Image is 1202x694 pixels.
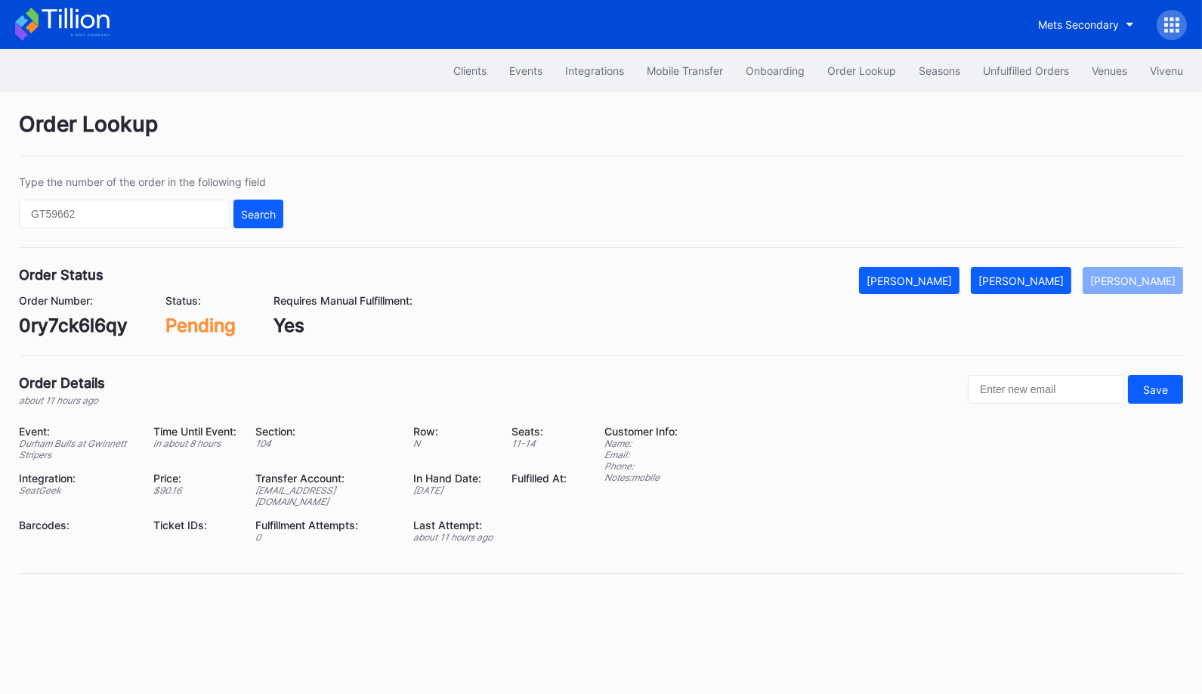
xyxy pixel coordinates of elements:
div: Mobile Transfer [647,64,723,77]
div: Last Attempt: [413,519,493,531]
div: Onboarding [746,64,805,77]
div: $ 90.16 [153,485,236,496]
div: Fulfilled At: [511,472,567,485]
div: Integration: [19,472,134,485]
div: Durham Bulls at Gwinnett Stripers [19,438,134,460]
div: about 11 hours ago [19,395,105,406]
div: 11 - 14 [511,438,567,449]
div: [PERSON_NAME] [867,274,952,287]
div: In Hand Date: [413,472,493,485]
div: Price: [153,472,236,485]
div: Clients [453,64,487,77]
div: Order Status [19,267,104,283]
div: [PERSON_NAME] [978,274,1064,287]
button: Venues [1080,57,1139,85]
div: Status: [165,294,236,307]
button: Events [498,57,554,85]
div: Pending [165,314,236,336]
input: Enter new email [968,375,1124,404]
button: Vivenu [1139,57,1194,85]
div: Venues [1092,64,1127,77]
button: Save [1128,375,1183,404]
div: Time Until Event: [153,425,236,438]
div: [PERSON_NAME] [1090,274,1176,287]
div: Mets Secondary [1038,18,1119,31]
div: Order Lookup [19,111,1183,156]
div: Section: [255,425,394,438]
div: Type the number of the order in the following field [19,175,283,188]
div: about 11 hours ago [413,531,493,543]
div: N [413,438,493,449]
div: Email: [604,449,678,460]
div: 104 [255,438,394,449]
div: Integrations [565,64,624,77]
div: Fulfillment Attempts: [255,519,394,531]
button: Search [233,200,283,228]
div: 0 [255,531,394,543]
div: [EMAIL_ADDRESS][DOMAIN_NAME] [255,485,394,507]
div: Requires Manual Fulfillment: [273,294,413,307]
div: SeatGeek [19,485,134,496]
div: Events [509,64,542,77]
button: Mets Secondary [1027,11,1145,39]
div: Transfer Account: [255,472,394,485]
div: Row: [413,425,493,438]
div: 0ry7ck6l6qy [19,314,128,336]
div: Order Lookup [827,64,896,77]
button: Unfulfilled Orders [972,57,1080,85]
div: Seasons [919,64,960,77]
div: Customer Info: [604,425,678,438]
div: Save [1143,383,1168,396]
button: Seasons [907,57,972,85]
div: Event: [19,425,134,438]
button: Onboarding [734,57,816,85]
div: Order Details [19,375,105,391]
div: in about 8 hours [153,438,236,449]
div: Ticket IDs: [153,519,236,531]
div: Notes: mobile [604,472,678,483]
div: Unfulfilled Orders [983,64,1069,77]
button: Mobile Transfer [635,57,734,85]
button: [PERSON_NAME] [971,267,1071,294]
button: [PERSON_NAME] [1083,267,1183,294]
div: Barcodes: [19,519,134,531]
button: Integrations [554,57,635,85]
input: GT59662 [19,200,230,228]
div: Seats: [511,425,567,438]
div: Vivenu [1150,64,1183,77]
div: Name: [604,438,678,449]
div: Phone: [604,460,678,472]
div: Order Number: [19,294,128,307]
div: Search [241,208,276,221]
div: Yes [273,314,413,336]
button: [PERSON_NAME] [859,267,959,294]
button: Clients [442,57,498,85]
button: Order Lookup [816,57,907,85]
div: [DATE] [413,485,493,496]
